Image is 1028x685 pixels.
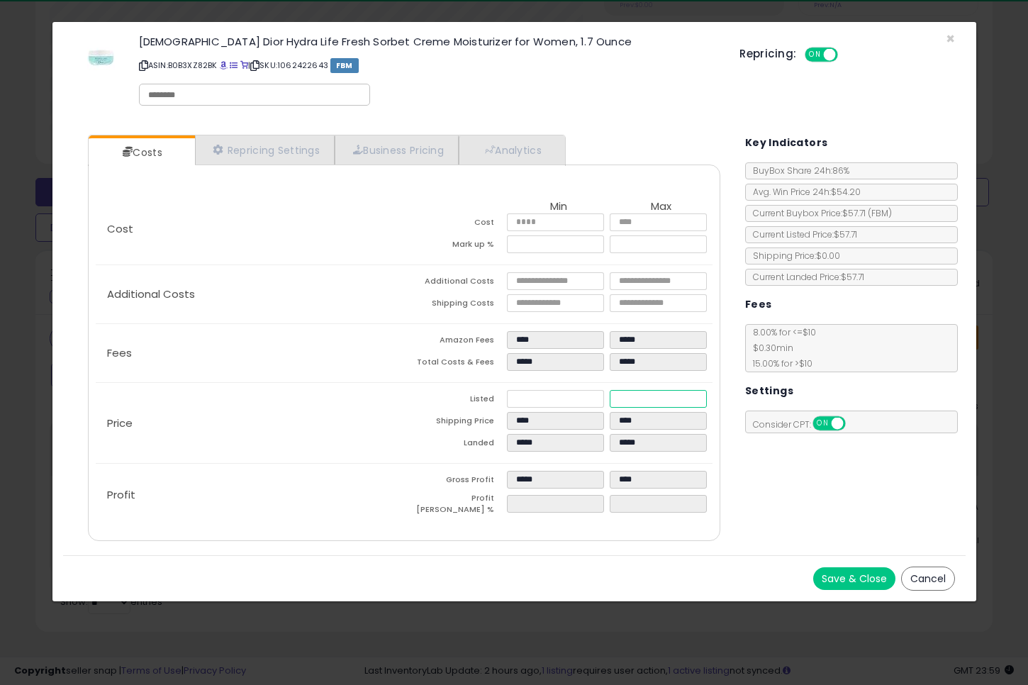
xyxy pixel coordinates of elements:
span: Current Landed Price: $57.71 [746,271,864,283]
span: Avg. Win Price 24h: $54.20 [746,186,861,198]
a: Your listing only [240,60,248,71]
span: $0.30 min [746,342,793,354]
a: Analytics [459,135,564,165]
span: OFF [836,49,859,61]
td: Cost [404,213,507,235]
a: Repricing Settings [195,135,335,165]
span: × [946,28,955,49]
span: ( FBM ) [868,207,892,219]
span: FBM [330,58,359,73]
a: Costs [89,138,194,167]
p: Profit [96,489,404,501]
p: Fees [96,347,404,359]
th: Max [610,201,713,213]
td: Shipping Costs [404,294,507,316]
button: Save & Close [813,567,895,590]
td: Total Costs & Fees [404,353,507,375]
span: Current Buybox Price: [746,207,892,219]
td: Amazon Fees [404,331,507,353]
a: BuyBox page [220,60,228,71]
td: Additional Costs [404,272,507,294]
span: Current Listed Price: $57.71 [746,228,857,240]
td: Shipping Price [404,412,507,434]
span: 8.00 % for <= $10 [746,326,816,369]
img: 21CvpWULwlL._SL60_.jpg [87,36,115,79]
p: Price [96,418,404,429]
td: Listed [404,390,507,412]
h3: [DEMOGRAPHIC_DATA] Dior Hydra Life Fresh Sorbet Creme Moisturizer for Women, 1.7 Ounce [139,36,719,47]
span: ON [807,49,825,61]
span: $57.71 [842,207,892,219]
button: Cancel [901,567,955,591]
h5: Key Indicators [745,134,828,152]
th: Min [507,201,610,213]
span: 15.00 % for > $10 [746,357,812,369]
span: BuyBox Share 24h: 86% [746,165,849,177]
h5: Fees [745,296,772,313]
p: Additional Costs [96,289,404,300]
span: ON [814,418,832,430]
h5: Settings [745,382,793,400]
span: OFF [843,418,866,430]
p: Cost [96,223,404,235]
span: Consider CPT: [746,418,864,430]
p: ASIN: B0B3XZ82BK | SKU: 1062422643 [139,54,719,77]
a: All offer listings [230,60,238,71]
td: Landed [404,434,507,456]
a: Business Pricing [335,135,459,165]
td: Profit [PERSON_NAME] % [404,493,507,519]
td: Mark up % [404,235,507,257]
h5: Repricing: [739,48,796,60]
td: Gross Profit [404,471,507,493]
span: Shipping Price: $0.00 [746,250,840,262]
